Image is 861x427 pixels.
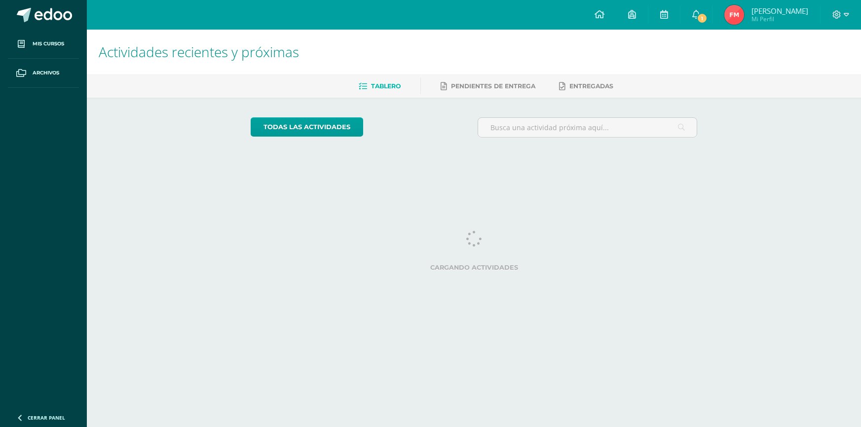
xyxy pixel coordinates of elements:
[33,69,59,77] span: Archivos
[451,82,535,90] span: Pendientes de entrega
[559,78,613,94] a: Entregadas
[724,5,744,25] img: 14e665f5195a470f4d7ac411ba6020d5.png
[251,117,363,137] a: todas las Actividades
[99,42,299,61] span: Actividades recientes y próximas
[569,82,613,90] span: Entregadas
[8,30,79,59] a: Mis cursos
[696,13,707,24] span: 1
[28,414,65,421] span: Cerrar panel
[33,40,64,48] span: Mis cursos
[251,264,697,271] label: Cargando actividades
[359,78,401,94] a: Tablero
[371,82,401,90] span: Tablero
[478,118,697,137] input: Busca una actividad próxima aquí...
[441,78,535,94] a: Pendientes de entrega
[751,6,808,16] span: [PERSON_NAME]
[8,59,79,88] a: Archivos
[751,15,808,23] span: Mi Perfil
